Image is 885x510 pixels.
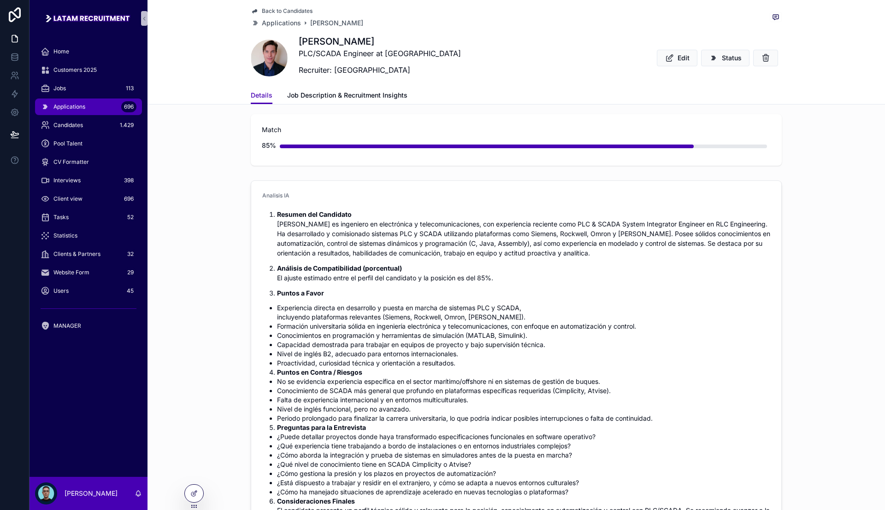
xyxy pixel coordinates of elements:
div: 32 [124,249,136,260]
span: Job Description & Recruitment Insights [287,91,407,100]
span: Home [53,48,69,55]
div: 1.429 [117,120,136,131]
li: Experiencia directa en desarrollo y puesta en marcha de sistemas PLC y SCADA, incluyendo platafor... [277,303,770,322]
div: 696 [121,101,136,112]
span: Pool Talent [53,140,83,147]
li: Falta de experiencia internacional y en entornos multiculturales. [277,395,770,405]
a: Client view696 [35,191,142,207]
span: Users [53,287,69,295]
span: Analisis IA [262,192,289,199]
p: PLC/SCADA Engineer at [GEOGRAPHIC_DATA] [299,48,461,59]
a: MANAGER [35,318,142,334]
p: Recruiter: [GEOGRAPHIC_DATA] [299,64,461,75]
div: 398 [121,175,136,186]
span: Statistics [53,232,77,239]
li: Formación universitaria sólida en ingeniería electrónica y telecomunicaciones, con enfoque en aut... [277,322,770,331]
span: Applications [262,18,301,28]
a: Home [35,43,142,60]
a: Applications [251,18,301,28]
span: Applications [53,103,85,110]
a: Users45 [35,283,142,299]
div: 696 [121,193,136,204]
div: 85% [262,136,276,155]
img: App logo [44,11,133,26]
p: [PERSON_NAME] es ingeniero en electrónica y telecomunicaciones, con experiencia reciente como PLC... [277,209,770,258]
li: Periodo prolongado para finalizar la carrera universitaria, lo que podría indicar posibles interr... [277,414,770,423]
li: ¿Qué nivel de conocimiento tiene en SCADA Cimplicity o Atvise? [277,460,770,469]
li: Nivel de inglés funcional, pero no avanzado. [277,405,770,414]
p: El ajuste estimado entre el perfil del candidato y la posición es del 85%. [277,263,770,283]
span: Customers 2025 [53,66,97,74]
li: ¿Cómo ha manejado situaciones de aprendizaje acelerado en nuevas tecnologías o plataformas? [277,487,770,497]
a: CV Formatter [35,154,142,170]
span: Details [251,91,272,100]
a: Pool Talent [35,135,142,152]
li: Capacidad demostrada para trabajar en equipos de proyecto y bajo supervisión técnica. [277,340,770,349]
button: Edit [657,50,697,66]
a: Candidates1.429 [35,117,142,133]
a: Details [251,87,272,104]
div: scrollable content [29,37,147,346]
li: No se evidencia experiencia específica en el sector marítimo/offshore ni en sistemas de gestión d... [277,377,770,386]
strong: Preguntas para la Entrevista [277,423,366,431]
strong: Resumen del Candidato [277,210,352,218]
li: Conocimiento de SCADA más general que profundo en plataformas específicas requeridas (Cimplicity,... [277,386,770,395]
span: Candidates [53,122,83,129]
a: Statistics [35,227,142,244]
strong: Puntos en Contra / Riesgos [277,368,362,376]
a: Tasks52 [35,209,142,226]
span: Interviews [53,177,81,184]
a: Customers 2025 [35,62,142,78]
div: 52 [124,212,136,223]
li: Nivel de inglés B2, adecuado para entornos internacionales. [277,349,770,359]
span: Edit [678,53,690,63]
li: ¿Está dispuesto a trabajar y residir en el extranjero, y cómo se adapta a nuevos entornos cultura... [277,478,770,487]
a: Interviews398 [35,172,142,189]
span: Status [722,53,742,63]
strong: Puntos a Favor [277,289,324,297]
a: Clients & Partners32 [35,246,142,262]
li: ¿Cómo aborda la integración y prueba de sistemas en simuladores antes de la puesta en marcha? [277,451,770,460]
strong: Análisis de Compatibilidad (porcentual) [277,264,402,272]
span: CV Formatter [53,158,89,166]
h1: [PERSON_NAME] [299,35,461,48]
span: Client view [53,195,83,203]
span: Match [262,125,771,134]
span: Clients & Partners [53,250,100,258]
li: Conocimientos en programación y herramientas de simulación (MATLAB, Simulink). [277,331,770,340]
div: 45 [124,285,136,296]
li: Proactividad, curiosidad técnica y orientación a resultados. [277,359,770,368]
span: Jobs [53,85,66,92]
span: MANAGER [53,322,81,330]
strong: Consideraciones Finales [277,497,355,505]
p: [PERSON_NAME] [65,489,118,498]
a: [PERSON_NAME] [310,18,363,28]
div: 29 [124,267,136,278]
a: Website Form29 [35,264,142,281]
li: ¿Cómo gestiona la presión y los plazos en proyectos de automatización? [277,469,770,478]
li: ¿Puede detallar proyectos donde haya transformado especificaciones funcionales en software operat... [277,432,770,441]
span: Back to Candidates [262,7,313,15]
a: Job Description & Recruitment Insights [287,87,407,105]
a: Back to Candidates [251,7,313,15]
a: Applications696 [35,99,142,115]
span: Website Form [53,269,89,276]
button: Status [701,50,749,66]
li: ¿Qué experiencia tiene trabajando a bordo de instalaciones o en entornos industriales complejos? [277,441,770,451]
a: Jobs113 [35,80,142,97]
div: 113 [123,83,136,94]
span: Tasks [53,214,69,221]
